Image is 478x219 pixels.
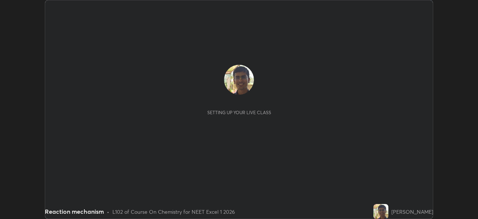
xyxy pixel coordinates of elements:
[373,204,388,219] img: fba4d28887b045a8b942f0c1c28c138a.jpg
[207,110,271,115] div: Setting up your live class
[224,65,254,95] img: fba4d28887b045a8b942f0c1c28c138a.jpg
[391,208,433,216] div: [PERSON_NAME]
[112,208,235,216] div: L102 of Course On Chemistry for NEET Excel 1 2026
[45,207,104,216] div: Reaction mechanism
[107,208,109,216] div: •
